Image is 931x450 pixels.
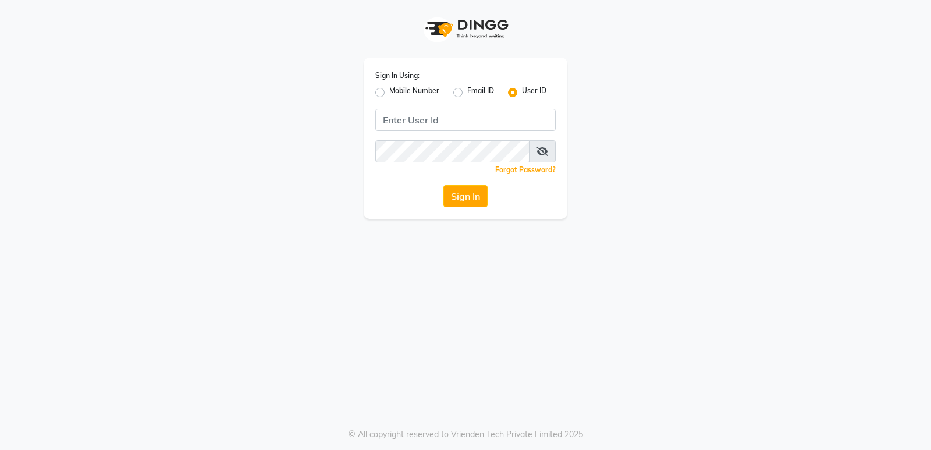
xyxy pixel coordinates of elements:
label: User ID [522,86,546,100]
img: logo1.svg [419,12,512,46]
label: Mobile Number [389,86,439,100]
label: Email ID [467,86,494,100]
input: Username [375,109,556,131]
a: Forgot Password? [495,165,556,174]
input: Username [375,140,530,162]
button: Sign In [443,185,488,207]
label: Sign In Using: [375,70,420,81]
